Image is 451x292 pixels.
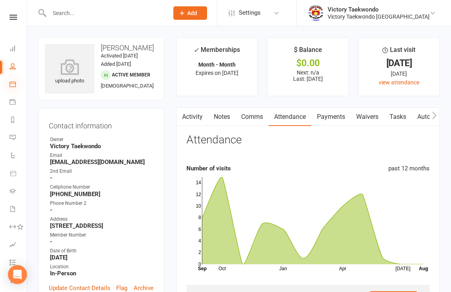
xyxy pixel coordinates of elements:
[101,61,131,67] time: Added [DATE]
[382,45,415,59] div: Last visit
[328,13,430,20] div: Victory Taekwondo [GEOGRAPHIC_DATA]
[101,53,138,59] time: Activated [DATE]
[50,152,154,159] div: Email
[50,247,154,255] div: Date of Birth
[379,79,419,86] a: view attendance
[50,206,154,214] strong: -
[50,143,154,150] strong: Victory Taekwondo
[208,108,236,126] a: Notes
[194,46,199,54] i: ✓
[384,108,412,126] a: Tasks
[239,4,261,22] span: Settings
[101,83,154,89] span: [DEMOGRAPHIC_DATA]
[311,108,351,126] a: Payments
[236,108,269,126] a: Comms
[10,165,27,183] a: Product Sales
[112,72,150,78] span: Active member
[196,70,238,76] span: Expires on [DATE]
[274,69,341,82] p: Next: n/a Last: [DATE]
[50,174,154,181] strong: -
[366,59,432,67] div: [DATE]
[10,58,27,76] a: People
[45,44,157,52] h3: [PERSON_NAME]
[10,76,27,94] a: Calendar
[49,119,154,130] h3: Contact information
[50,254,154,261] strong: [DATE]
[274,59,341,67] div: $0.00
[50,216,154,223] div: Address
[187,10,197,16] span: Add
[388,164,430,173] div: past 12 months
[328,6,430,13] div: Victory Taekwondo
[50,231,154,239] div: Member Number
[50,238,154,245] strong: -
[308,5,324,21] img: thumb_image1542833469.png
[8,265,27,284] div: Open Intercom Messenger
[50,263,154,271] div: Location
[194,45,240,59] div: Memberships
[50,270,154,277] strong: In-Person
[50,136,154,143] div: Owner
[351,108,384,126] a: Waivers
[294,45,322,59] div: $ Balance
[50,191,154,198] strong: [PHONE_NUMBER]
[45,59,94,85] div: upload photo
[269,108,311,126] a: Attendance
[50,183,154,191] div: Cellphone Number
[366,69,432,78] div: [DATE]
[198,61,236,68] strong: Month - Month
[177,108,208,126] a: Activity
[50,222,154,229] strong: [STREET_ADDRESS]
[10,237,27,254] a: Assessments
[186,134,242,146] h3: Attendance
[173,6,207,20] button: Add
[10,112,27,130] a: Reports
[10,94,27,112] a: Payments
[50,200,154,207] div: Phone Number 2
[50,158,154,166] strong: [EMAIL_ADDRESS][DOMAIN_NAME]
[186,165,231,172] strong: Number of visits
[10,40,27,58] a: Dashboard
[47,8,163,19] input: Search...
[50,168,154,175] div: 2nd Email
